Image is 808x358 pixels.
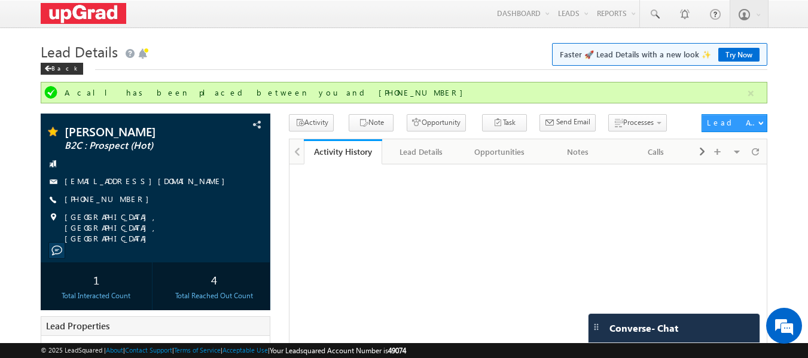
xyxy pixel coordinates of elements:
span: Lead Details [41,42,118,61]
a: Acceptable Use [222,346,268,354]
a: [EMAIL_ADDRESS][DOMAIN_NAME] [65,176,231,186]
span: 49074 [388,346,406,355]
span: B2C : Prospect (Hot) [65,140,206,152]
div: Back [41,63,83,75]
button: Opportunity [407,114,466,131]
a: Back [41,62,89,72]
div: 1 [44,268,149,290]
div: Lead Details [392,145,450,159]
a: [PHONE_NUMBER] [65,194,155,204]
div: A call has been placed between you and [PHONE_NUMBER] [65,87,746,98]
button: Processes [608,114,667,131]
div: Opportunities [470,145,528,159]
button: Send Email [539,114,596,131]
div: Total Interacted Count [44,290,149,301]
div: Activity History [313,146,373,157]
a: Activity History [304,139,382,164]
a: Calls [617,139,696,164]
a: Try Now [718,48,760,62]
a: Notes [539,139,617,164]
span: © 2025 LeadSquared | | | | | [41,345,406,356]
span: Faster 🚀 Lead Details with a new look ✨ [560,48,760,60]
div: 4 [161,268,267,290]
span: Your Leadsquared Account Number is [270,346,406,355]
div: Lead Actions [707,117,758,128]
img: Custom Logo [41,3,127,24]
img: carter-drag [591,322,601,332]
a: About [106,346,123,354]
div: Notes [548,145,606,159]
span: [PERSON_NAME] [65,126,206,137]
a: Terms of Service [174,346,221,354]
span: [GEOGRAPHIC_DATA], [GEOGRAPHIC_DATA], [GEOGRAPHIC_DATA] [65,212,250,244]
div: Total Reached Out Count [161,290,267,301]
a: Lead Details [382,139,461,164]
span: Send Email [556,117,590,127]
span: Processes [623,118,654,127]
span: Lead Properties [46,320,109,332]
div: Calls [627,145,685,159]
button: Lead Actions [702,114,767,132]
button: Activity [289,114,334,131]
a: Contact Support [125,346,172,354]
button: Task [482,114,527,131]
span: Converse - Chat [609,323,678,333]
button: Note [349,114,394,131]
a: Opportunities [461,139,539,164]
